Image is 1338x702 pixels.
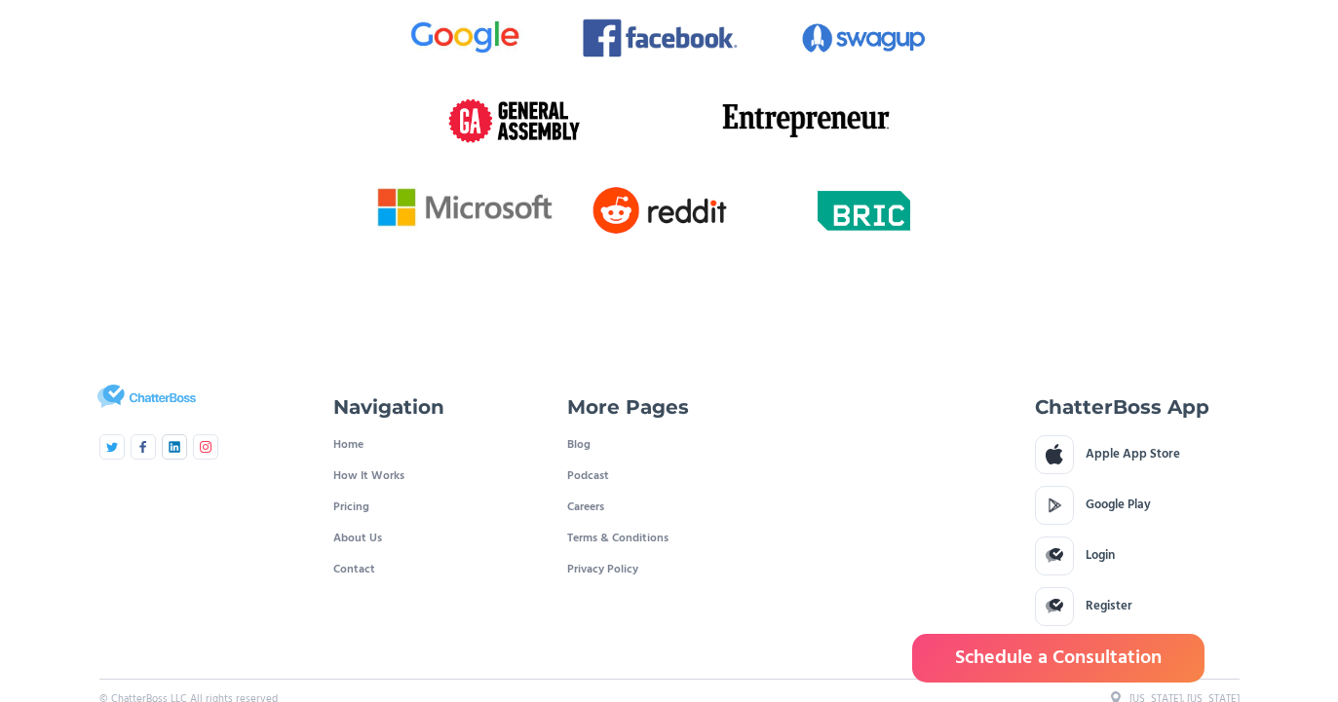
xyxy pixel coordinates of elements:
[912,634,1204,683] a: Schedule a Consultation
[333,523,382,554] a: About Us
[1035,435,1240,474] a: Apple App Store
[1086,445,1180,464] div: Apple App Store
[567,554,638,585] a: Privacy Policy
[1035,587,1240,626] a: Register
[1035,536,1240,575] a: Login
[567,429,591,461] a: Blog
[333,492,369,523] a: Pricing
[567,394,689,420] h4: More Pages
[567,492,604,523] a: Careers
[567,461,772,492] a: Podcast
[333,394,444,420] h4: Navigation
[333,429,363,461] a: Home
[567,523,669,554] a: Terms & Conditions
[1241,605,1315,679] iframe: Drift Widget Chat Controller
[1035,394,1209,420] h4: ChatterBoss App
[1035,486,1240,525] a: Google Play
[1086,546,1115,566] div: Login
[1086,597,1132,616] div: Register
[333,554,375,585] a: Contact
[333,461,404,492] a: How It Works
[1086,496,1151,515] div: Google Play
